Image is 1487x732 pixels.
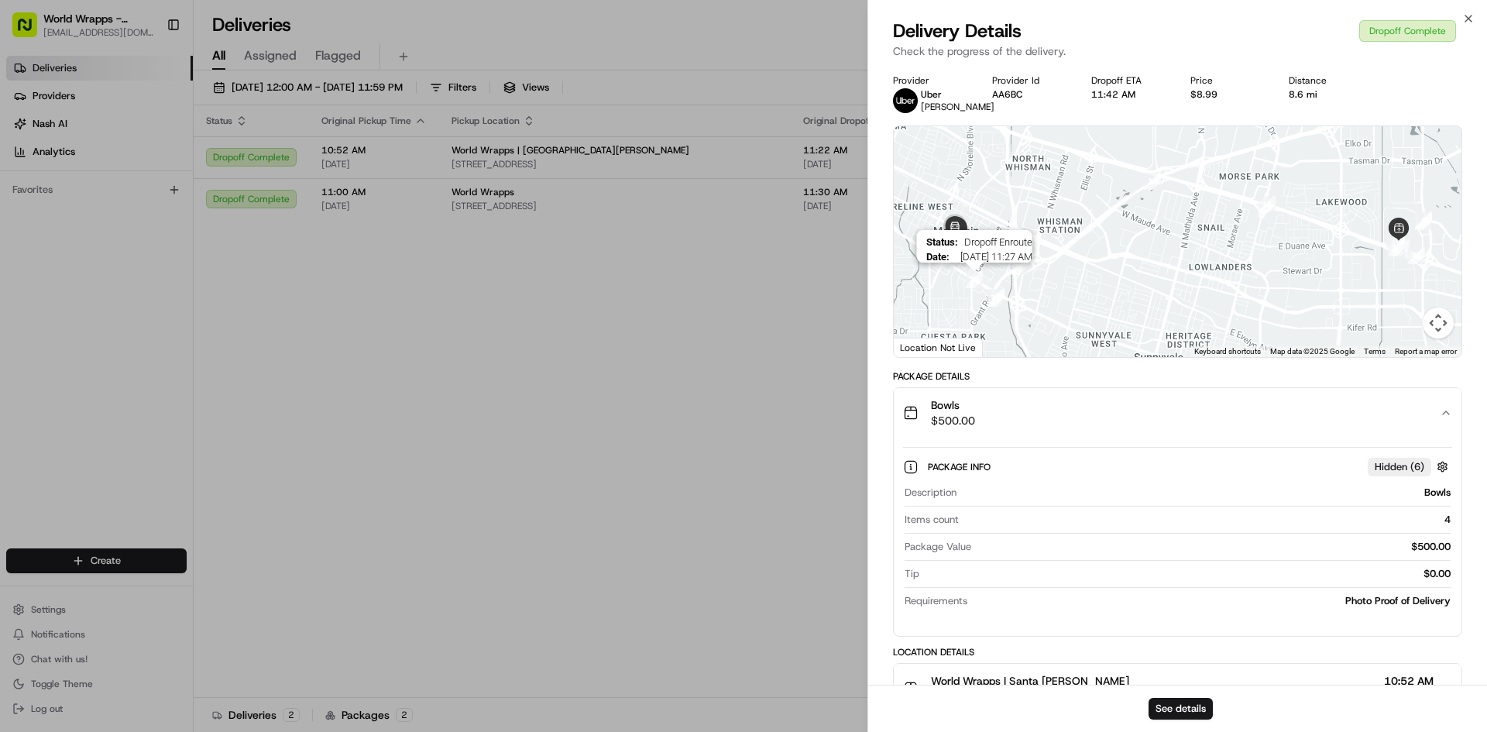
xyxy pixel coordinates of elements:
[109,262,187,274] a: Powered byPylon
[977,540,1451,554] div: $500.00
[905,594,967,608] span: Requirements
[1384,673,1434,689] span: 10:52 AM
[1408,247,1425,264] div: 14
[1364,347,1386,356] a: Terms
[921,101,994,113] span: [PERSON_NAME]
[926,236,957,248] span: Status :
[1289,74,1363,87] div: Distance
[1368,457,1452,476] button: Hidden (6)
[974,594,1451,608] div: Photo Proof of Delivery
[1190,74,1265,87] div: Price
[1011,258,1028,275] div: 17
[992,74,1066,87] div: Provider Id
[1259,196,1276,213] div: 15
[905,540,971,554] span: Package Value
[31,225,118,240] span: Knowledge Base
[893,43,1462,59] p: Check the progress of the delivery.
[893,19,1022,43] span: Delivery Details
[1289,88,1363,101] div: 8.6 mi
[1190,88,1265,101] div: $8.99
[893,370,1462,383] div: Package Details
[894,664,1461,713] button: World Wrapps | Santa [PERSON_NAME]10:52 AM
[905,513,959,527] span: Items count
[1270,347,1355,356] span: Map data ©2025 Google
[40,100,256,116] input: Clear
[966,271,983,288] div: 20
[931,397,975,413] span: Bowls
[125,218,255,246] a: 💻API Documentation
[898,337,949,357] a: Open this area in Google Maps (opens a new window)
[987,289,1004,306] div: 19
[15,226,28,239] div: 📗
[1395,347,1457,356] a: Report a map error
[1144,173,1161,190] div: 16
[893,646,1462,658] div: Location Details
[1387,234,1404,251] div: 12
[1091,74,1166,87] div: Dropoff ETA
[894,338,983,357] div: Location Not Live
[931,413,975,428] span: $500.00
[15,62,282,87] p: Welcome 👋
[921,88,942,101] span: Uber
[965,513,1451,527] div: 4
[963,486,1451,500] div: Bowls
[898,337,949,357] img: Google
[928,461,994,473] span: Package Info
[1385,232,1402,249] div: 11
[955,251,1032,263] span: [DATE] 11:27 AM
[131,226,143,239] div: 💻
[15,148,43,176] img: 1736555255976-a54dd68f-1ca7-489b-9aae-adbdc363a1c4
[992,88,1022,101] button: AA6BC
[905,486,956,500] span: Description
[1423,308,1454,339] button: Map camera controls
[926,567,1451,581] div: $0.00
[146,225,249,240] span: API Documentation
[1375,460,1424,474] span: Hidden ( 6 )
[893,74,967,87] div: Provider
[988,290,1005,307] div: 18
[9,218,125,246] a: 📗Knowledge Base
[1194,346,1261,357] button: Keyboard shortcuts
[1091,88,1166,101] div: 11:42 AM
[15,15,46,46] img: Nash
[931,673,1129,689] span: World Wrapps | Santa [PERSON_NAME]
[1415,211,1432,229] div: 1
[963,236,1032,248] span: Dropoff Enroute
[905,567,919,581] span: Tip
[53,163,196,176] div: We're available if you need us!
[894,388,1461,438] button: Bowls$500.00
[1149,698,1213,720] button: See details
[1415,213,1432,230] div: 2
[263,153,282,171] button: Start new chat
[926,251,949,263] span: Date :
[154,263,187,274] span: Pylon
[893,88,918,113] img: uber-new-logo.jpeg
[1388,239,1405,256] div: 13
[894,438,1461,636] div: Bowls$500.00
[53,148,254,163] div: Start new chat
